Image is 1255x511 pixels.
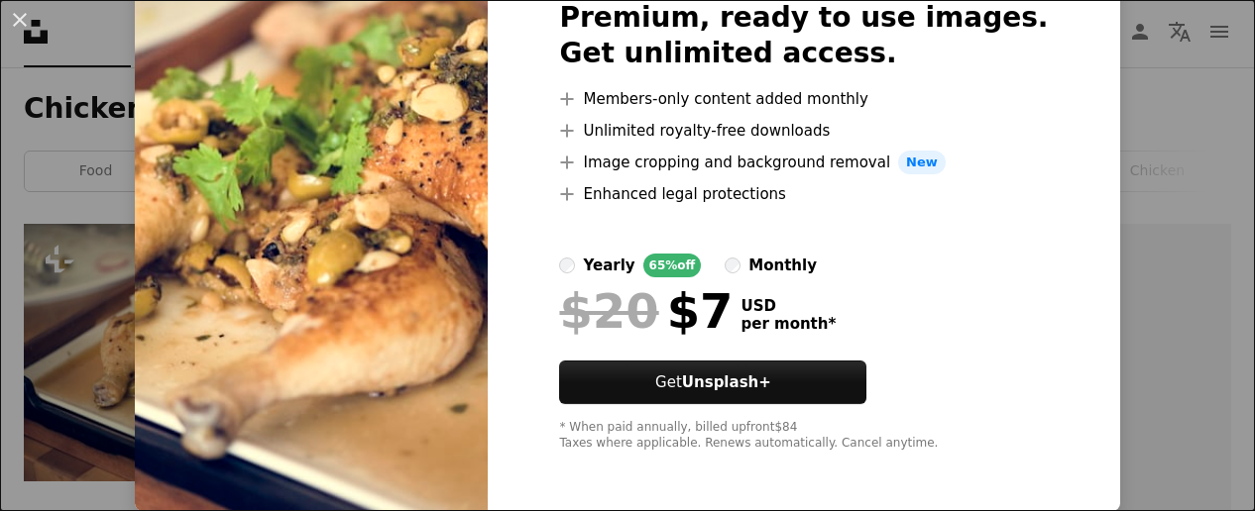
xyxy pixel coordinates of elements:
[559,182,1048,206] li: Enhanced legal protections
[725,257,741,273] input: monthly
[643,254,702,277] div: 65% off
[748,254,817,277] div: monthly
[583,254,634,277] div: yearly
[559,257,575,273] input: yearly65%off
[741,297,836,315] span: USD
[559,87,1048,111] li: Members-only content added monthly
[682,373,771,391] strong: Unsplash+
[559,420,1048,452] div: * When paid annually, billed upfront $84 Taxes where applicable. Renews automatically. Cancel any...
[741,315,836,333] span: per month *
[559,151,1048,174] li: Image cropping and background removal
[559,285,733,337] div: $7
[559,119,1048,143] li: Unlimited royalty-free downloads
[559,285,658,337] span: $20
[898,151,946,174] span: New
[559,360,866,404] button: GetUnsplash+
